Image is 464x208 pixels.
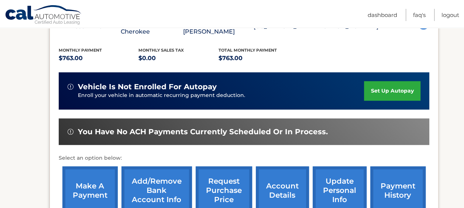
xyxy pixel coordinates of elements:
[59,154,429,163] p: Select an option below:
[413,9,426,21] a: FAQ's
[78,91,364,100] p: Enroll your vehicle in automatic recurring payment deduction.
[78,82,217,91] span: vehicle is not enrolled for autopay
[138,53,219,63] p: $0.00
[78,127,328,136] span: You have no ACH payments currently scheduled or in process.
[219,53,299,63] p: $763.00
[364,81,420,101] a: set up autopay
[59,53,139,63] p: $763.00
[5,5,82,26] a: Cal Automotive
[59,48,102,53] span: Monthly Payment
[68,129,73,135] img: alert-white.svg
[441,9,459,21] a: Logout
[68,84,73,90] img: alert-white.svg
[368,9,397,21] a: Dashboard
[219,48,277,53] span: Total Monthly Payment
[138,48,184,53] span: Monthly sales Tax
